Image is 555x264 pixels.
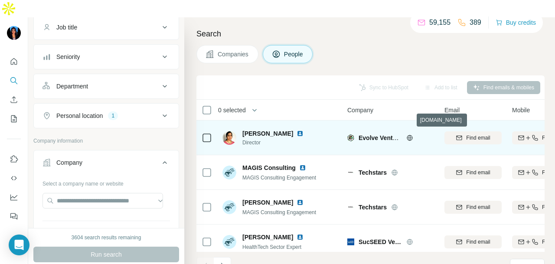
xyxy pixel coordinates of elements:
[218,50,249,59] span: Companies
[242,233,293,241] span: [PERSON_NAME]
[242,175,316,181] span: MAGIS Consulting Engagement
[7,92,21,108] button: Enrich CSV
[56,111,103,120] div: Personal location
[347,171,354,173] img: Logo of Techstars
[347,205,354,208] img: Logo of Techstars
[222,166,236,179] img: Avatar
[218,106,246,114] span: 0 selected
[466,134,490,142] span: Find email
[56,23,77,32] div: Job title
[444,106,460,114] span: Email
[242,209,316,215] span: MAGIS Consulting Engagement
[222,131,236,145] img: Avatar
[359,238,402,246] span: SucSEED Ventures
[7,189,21,205] button: Dashboard
[7,54,21,69] button: Quick start
[7,209,21,224] button: Feedback
[42,176,170,188] div: Select a company name or website
[7,151,21,167] button: Use Surfe on LinkedIn
[56,158,82,167] div: Company
[444,235,502,248] button: Find email
[242,198,293,207] span: [PERSON_NAME]
[222,235,236,249] img: Avatar
[7,26,21,40] img: Avatar
[7,73,21,88] button: Search
[242,244,301,250] span: HealthTech Sector Expert
[496,16,536,29] button: Buy credits
[7,170,21,186] button: Use Surfe API
[33,137,179,145] p: Company information
[34,152,179,176] button: Company
[359,203,387,212] span: Techstars
[7,111,21,127] button: My lists
[297,130,304,137] img: LinkedIn logo
[34,76,179,97] button: Department
[347,238,354,245] img: Logo of SucSEED Ventures
[56,82,88,91] div: Department
[242,163,296,172] span: MAGIS Consulting
[242,129,293,138] span: [PERSON_NAME]
[242,139,314,147] span: Director
[359,168,387,177] span: Techstars
[108,112,118,120] div: 1
[34,105,179,126] button: Personal location1
[297,234,304,241] img: LinkedIn logo
[34,46,179,67] button: Seniority
[222,200,236,214] img: Avatar
[347,106,373,114] span: Company
[470,17,481,28] p: 389
[444,201,502,214] button: Find email
[466,238,490,246] span: Find email
[196,28,545,40] h4: Search
[512,106,530,114] span: Mobile
[359,134,424,141] span: Evolve Venture Capital
[297,199,304,206] img: LinkedIn logo
[299,164,306,171] img: LinkedIn logo
[72,234,141,241] div: 3604 search results remaining
[284,50,304,59] span: People
[466,203,490,211] span: Find email
[9,235,29,255] div: Open Intercom Messenger
[56,52,80,61] div: Seniority
[466,169,490,176] span: Find email
[347,134,354,141] img: Logo of Evolve Venture Capital
[444,131,502,144] button: Find email
[444,166,502,179] button: Find email
[429,17,451,28] p: 59,155
[34,17,179,38] button: Job title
